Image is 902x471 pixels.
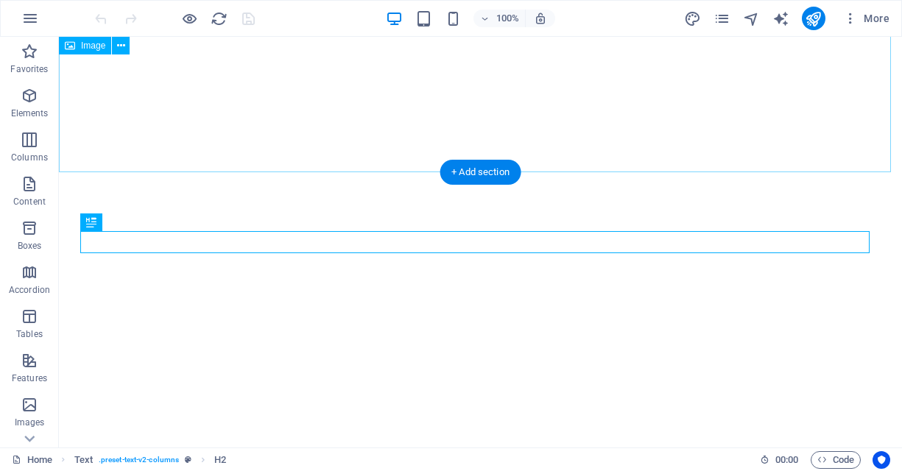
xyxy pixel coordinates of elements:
button: pages [714,10,731,27]
span: : [786,454,788,465]
span: Click to select. Double-click to edit [74,451,93,469]
button: text_generator [772,10,790,27]
p: Favorites [10,63,48,75]
p: Content [13,196,46,208]
span: Click to select. Double-click to edit [214,451,226,469]
span: 00 00 [775,451,798,469]
button: 100% [473,10,526,27]
i: Design (Ctrl+Alt+Y) [684,10,701,27]
i: Pages (Ctrl+Alt+S) [714,10,730,27]
i: Publish [805,10,822,27]
i: Reload page [211,10,228,27]
i: This element is a customizable preset [185,456,191,464]
p: Columns [11,152,48,163]
button: Code [811,451,861,469]
button: Usercentrics [873,451,890,469]
i: On resize automatically adjust zoom level to fit chosen device. [534,12,547,25]
span: Image [81,41,105,50]
button: More [837,7,895,30]
p: Images [15,417,45,428]
i: AI Writer [772,10,789,27]
nav: breadcrumb [74,451,227,469]
div: + Add section [440,160,521,185]
p: Boxes [18,240,42,252]
span: Code [817,451,854,469]
button: reload [210,10,228,27]
h6: Session time [760,451,799,469]
i: Navigator [743,10,760,27]
h6: 100% [496,10,519,27]
button: navigator [743,10,761,27]
span: . preset-text-v2-columns [99,451,179,469]
p: Tables [16,328,43,340]
button: publish [802,7,825,30]
p: Accordion [9,284,50,296]
a: Click to cancel selection. Double-click to open Pages [12,451,52,469]
p: Elements [11,107,49,119]
p: Features [12,372,47,384]
button: Click here to leave preview mode and continue editing [180,10,198,27]
span: More [843,11,889,26]
button: design [684,10,702,27]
